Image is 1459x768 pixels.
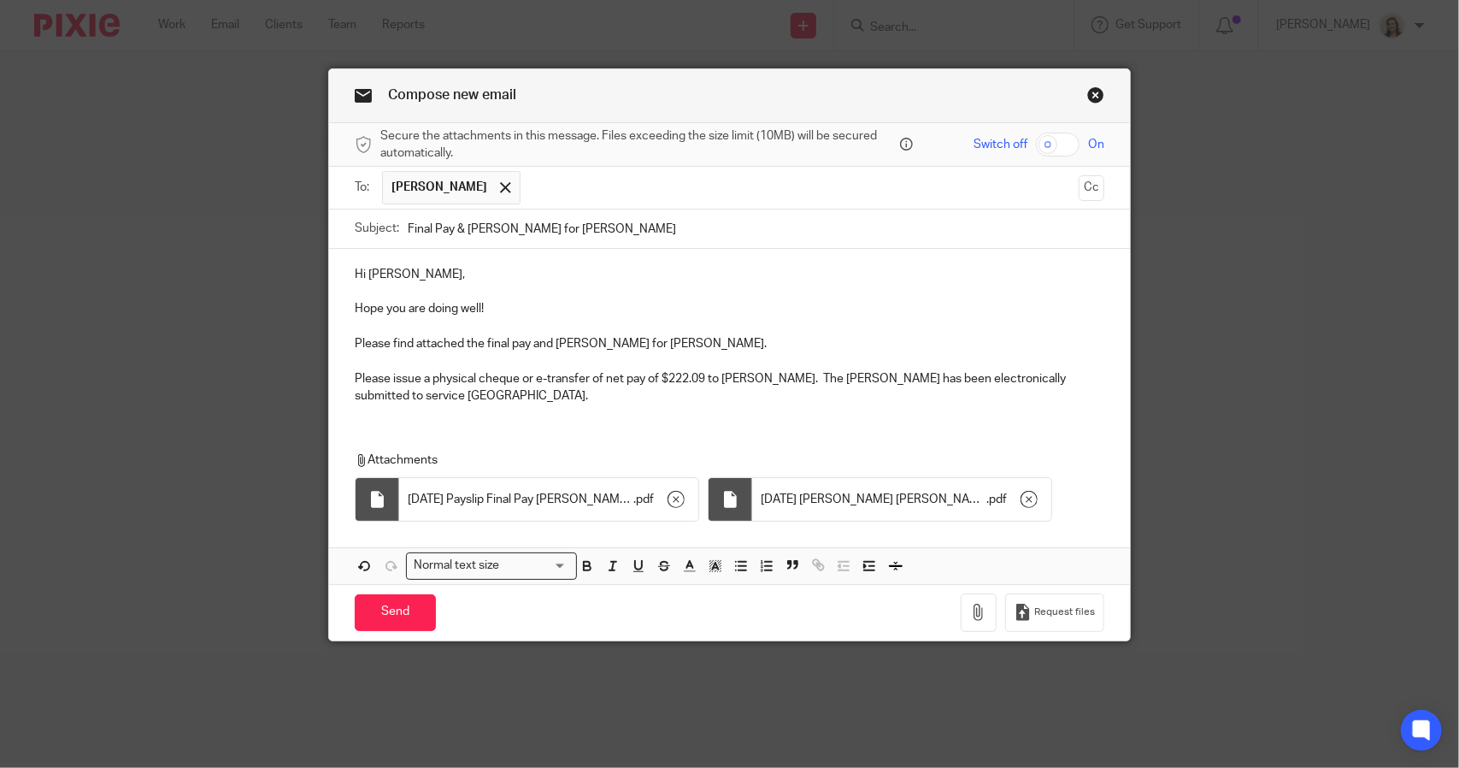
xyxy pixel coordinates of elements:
span: [DATE] [PERSON_NAME] [PERSON_NAME] - IDL & LBB [761,491,986,508]
span: pdf [989,491,1007,508]
button: Request files [1005,594,1104,632]
span: Compose new email [388,88,516,102]
div: Search for option [406,552,577,579]
input: Search for option [505,557,567,575]
span: pdf [636,491,654,508]
a: Close this dialog window [1087,86,1104,109]
span: [PERSON_NAME] [391,179,487,196]
p: Attachments [355,452,1089,469]
span: Request files [1034,606,1095,619]
button: Cc [1079,175,1104,201]
label: Subject: [355,220,399,237]
span: On [1088,136,1104,153]
p: Hi [PERSON_NAME], [355,266,1104,283]
div: . [399,478,698,521]
p: Hope you are doing well! [355,300,1104,317]
p: Please issue a physical cheque or e-transfer of net pay of $222.09 to [PERSON_NAME]. The [PERSON_... [355,370,1104,405]
input: Send [355,594,436,631]
label: To: [355,179,374,196]
div: . [752,478,1051,521]
span: Normal text size [410,557,503,575]
p: Please find attached the final pay and [PERSON_NAME] for [PERSON_NAME]. [355,335,1104,352]
span: [DATE] Payslip Final Pay [PERSON_NAME] - IDL & LBB [408,491,633,508]
span: Secure the attachments in this message. Files exceeding the size limit (10MB) will be secured aut... [380,127,896,162]
span: Switch off [974,136,1027,153]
